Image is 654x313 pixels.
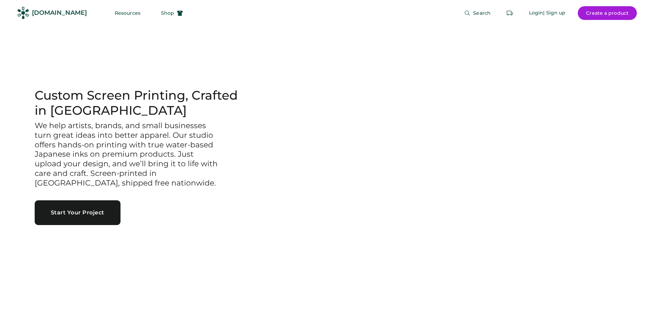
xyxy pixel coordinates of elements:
[473,11,491,15] span: Search
[32,9,87,17] div: [DOMAIN_NAME]
[106,6,149,20] button: Resources
[153,6,191,20] button: Shop
[578,6,637,20] button: Create a product
[35,200,121,225] button: Start Your Project
[161,11,174,15] span: Shop
[35,88,249,118] h1: Custom Screen Printing, Crafted in [GEOGRAPHIC_DATA]
[456,6,499,20] button: Search
[17,7,29,19] img: Rendered Logo - Screens
[529,10,543,16] div: Login
[503,6,517,20] button: Retrieve an order
[35,121,220,188] h3: We help artists, brands, and small businesses turn great ideas into better apparel. Our studio of...
[543,10,565,16] div: | Sign up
